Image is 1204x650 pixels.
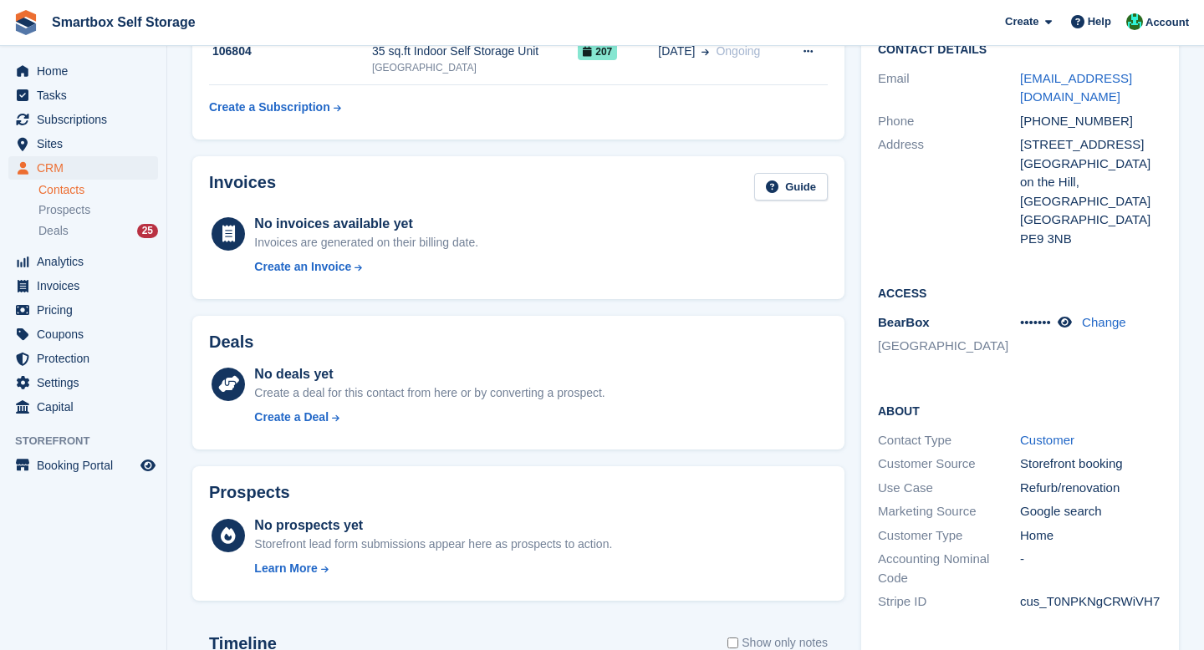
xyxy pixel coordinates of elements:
div: Storefront booking [1020,454,1162,474]
div: [GEOGRAPHIC_DATA] [372,60,578,75]
span: Sites [37,132,137,155]
span: Ongoing [716,44,760,58]
a: Customer [1020,433,1074,447]
span: BearBox [878,315,930,329]
a: menu [8,59,158,83]
div: Refurb/renovation [1020,479,1162,498]
a: [EMAIL_ADDRESS][DOMAIN_NAME] [1020,71,1132,104]
span: Prospects [38,202,90,218]
a: Smartbox Self Storage [45,8,202,36]
span: ••••••• [1020,315,1051,329]
div: Home [1020,526,1162,546]
img: stora-icon-8386f47178a22dfd0bd8f6a31ec36ba5ce8667c1dd55bd0f319d3a0aa187defe.svg [13,10,38,35]
div: Create a Subscription [209,99,330,116]
div: Create a Deal [254,409,329,426]
span: Subscriptions [37,108,137,131]
span: Deals [38,223,69,239]
div: - [1020,550,1162,587]
div: Accounting Nominal Code [878,550,1020,587]
div: 25 [137,224,158,238]
h2: Deals [209,333,253,352]
span: Help [1088,13,1111,30]
span: CRM [37,156,137,180]
div: [PHONE_NUMBER] [1020,112,1162,131]
img: Elinor Shepherd [1126,13,1143,30]
a: menu [8,395,158,419]
span: 207 [578,43,617,60]
div: Create a deal for this contact from here or by converting a prospect. [254,384,605,402]
a: menu [8,298,158,322]
a: Change [1082,315,1126,329]
h2: Prospects [209,483,290,502]
div: cus_T0NPKNgCRWiVH7 [1020,592,1162,612]
div: Google search [1020,502,1162,521]
div: No deals yet [254,364,605,384]
div: PE9 3NB [1020,230,1162,249]
div: Create an Invoice [254,258,351,276]
a: Create an Invoice [254,258,478,276]
span: Capital [37,395,137,419]
div: Customer Source [878,454,1020,474]
span: Storefront [15,433,166,449]
span: Protection [37,347,137,370]
div: No prospects yet [254,515,612,536]
div: Contact Type [878,431,1020,450]
a: menu [8,108,158,131]
span: Account [1145,14,1189,31]
a: Create a Deal [254,409,605,426]
a: Deals 25 [38,222,158,240]
div: Customer Type [878,526,1020,546]
span: Settings [37,371,137,394]
h2: Access [878,284,1162,301]
div: 106804 [209,43,372,60]
div: Learn More [254,560,317,577]
div: Storefront lead form submissions appear here as prospects to action. [254,536,612,553]
div: Phone [878,112,1020,131]
span: Analytics [37,250,137,273]
span: Invoices [37,274,137,297]
div: Email [878,69,1020,107]
a: Learn More [254,560,612,577]
div: Use Case [878,479,1020,498]
a: menu [8,347,158,370]
span: Booking Portal [37,454,137,477]
span: Home [37,59,137,83]
a: menu [8,250,158,273]
a: Guide [754,173,828,201]
span: Pricing [37,298,137,322]
a: menu [8,322,158,346]
a: menu [8,156,158,180]
span: Coupons [37,322,137,346]
a: Preview store [138,455,158,475]
span: Create [1005,13,1038,30]
a: menu [8,454,158,477]
a: menu [8,274,158,297]
a: Prospects [38,201,158,219]
li: [GEOGRAPHIC_DATA] [878,337,1020,356]
div: Stripe ID [878,592,1020,612]
div: Address [878,135,1020,248]
div: Invoices are generated on their billing date. [254,234,478,251]
a: menu [8,132,158,155]
a: Contacts [38,182,158,198]
a: Create a Subscription [209,92,341,123]
div: [GEOGRAPHIC_DATA] on the Hill, [GEOGRAPHIC_DATA] [1020,155,1162,211]
a: menu [8,84,158,107]
span: [DATE] [658,43,695,60]
div: Marketing Source [878,502,1020,521]
h2: Invoices [209,173,276,201]
div: No invoices available yet [254,214,478,234]
div: 35 sq.ft Indoor Self Storage Unit [372,43,578,60]
span: Tasks [37,84,137,107]
div: [STREET_ADDRESS] [1020,135,1162,155]
div: [GEOGRAPHIC_DATA] [1020,211,1162,230]
a: menu [8,371,158,394]
h2: Contact Details [878,43,1162,57]
h2: About [878,402,1162,419]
